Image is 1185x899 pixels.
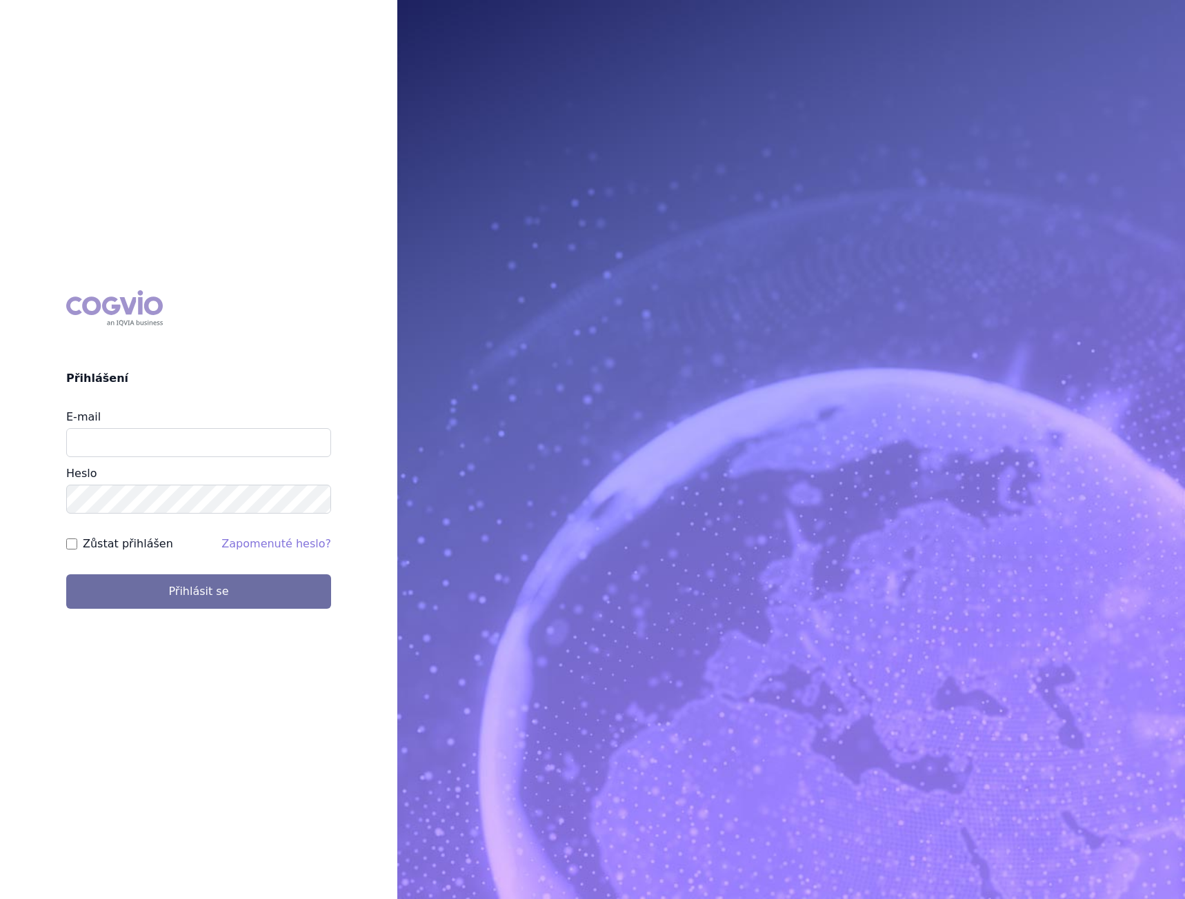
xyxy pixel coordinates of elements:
[83,536,173,552] label: Zůstat přihlášen
[66,410,101,423] label: E-mail
[66,370,331,387] h2: Přihlášení
[66,574,331,609] button: Přihlásit se
[66,467,97,480] label: Heslo
[221,537,331,550] a: Zapomenuté heslo?
[66,290,163,326] div: COGVIO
